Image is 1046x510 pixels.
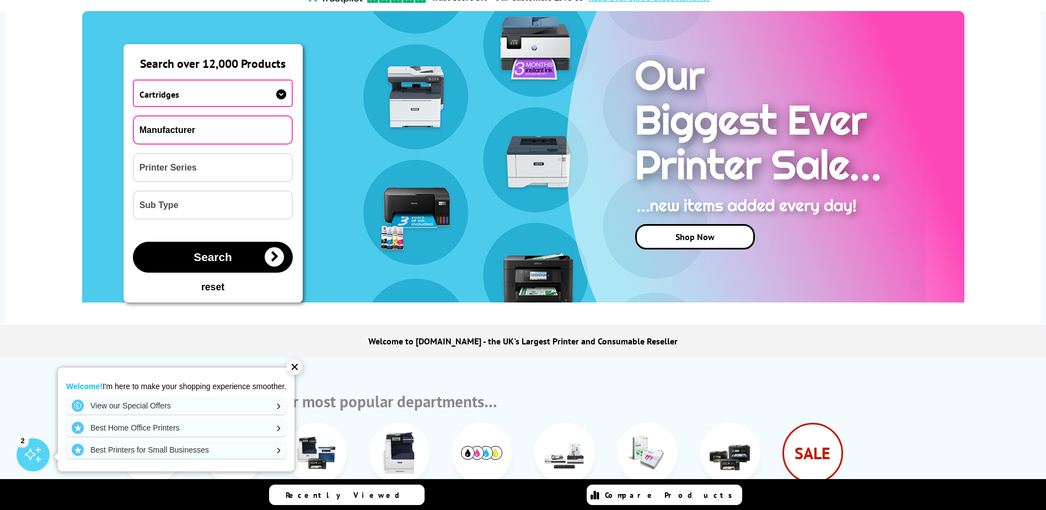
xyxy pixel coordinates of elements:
a: Scanners Scanners [534,423,595,503]
div: SALE [782,423,843,484]
span: Compare Products [605,490,738,500]
a: Shop Now [635,224,755,249]
h1: Welcome to [DOMAIN_NAME] - the UK's Largest Printer and Consumable Reseller [368,336,678,347]
button: Search [133,242,293,273]
span: Recently Viewed [286,490,411,500]
a: Printer Paper Printer Paper [617,423,678,503]
p: I'm here to make your shopping experience smoother. [66,381,286,391]
a: Best Printers for Small Businesses [66,441,286,459]
a: A3 Printers A3 Printers [369,423,430,503]
span: Search [194,251,232,264]
span: Shop by our most popular departments… [217,391,497,412]
img: Ink Tank Printers [709,432,750,474]
div: Just Browsing? [115,391,497,412]
img: Multifunction Printers [296,432,337,474]
strong: Welcome! [66,382,103,391]
button: reset [133,281,293,294]
span: Cartridges [140,89,179,100]
div: ✕ [287,359,302,375]
img: Ink and Toner Cartridges [461,446,502,460]
div: Search over 12,000 Products [124,45,302,71]
a: Best Home Office Printers [66,419,286,437]
div: 2 [17,434,29,447]
a: View our Special Offers [66,397,286,415]
img: Printer Paper [626,432,668,474]
img: A3 Printers [378,432,420,474]
a: Compare Products [587,485,742,505]
img: Scanners [544,432,585,474]
a: Recently Viewed [269,485,425,505]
